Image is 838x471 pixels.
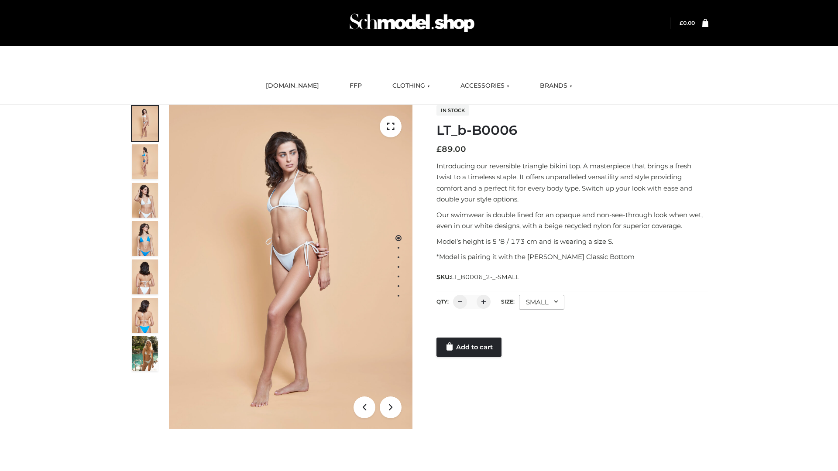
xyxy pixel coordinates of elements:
[501,298,515,305] label: Size:
[436,160,708,205] p: Introducing our reversible triangle bikini top. A masterpiece that brings a fresh twist to a time...
[259,76,326,96] a: [DOMAIN_NAME]
[451,273,519,281] span: LT_B0006_2-_-SMALL
[436,298,449,305] label: QTY:
[519,295,564,310] div: SMALL
[436,209,708,232] p: Our swimwear is double lined for an opaque and non-see-through look when wet, even in our white d...
[132,336,158,371] img: Arieltop_CloudNine_AzureSky2.jpg
[454,76,516,96] a: ACCESSORIES
[436,251,708,263] p: *Model is pairing it with the [PERSON_NAME] Classic Bottom
[533,76,579,96] a: BRANDS
[436,105,469,116] span: In stock
[436,123,708,138] h1: LT_b-B0006
[169,105,412,429] img: ArielClassicBikiniTop_CloudNine_AzureSky_OW114ECO_1
[680,20,683,26] span: £
[436,338,501,357] a: Add to cart
[132,221,158,256] img: ArielClassicBikiniTop_CloudNine_AzureSky_OW114ECO_4-scaled.jpg
[386,76,436,96] a: CLOTHING
[436,272,520,282] span: SKU:
[436,144,466,154] bdi: 89.00
[680,20,695,26] bdi: 0.00
[347,6,477,40] img: Schmodel Admin 964
[132,106,158,141] img: ArielClassicBikiniTop_CloudNine_AzureSky_OW114ECO_1-scaled.jpg
[436,236,708,247] p: Model’s height is 5 ‘8 / 173 cm and is wearing a size S.
[132,298,158,333] img: ArielClassicBikiniTop_CloudNine_AzureSky_OW114ECO_8-scaled.jpg
[436,144,442,154] span: £
[132,144,158,179] img: ArielClassicBikiniTop_CloudNine_AzureSky_OW114ECO_2-scaled.jpg
[132,259,158,294] img: ArielClassicBikiniTop_CloudNine_AzureSky_OW114ECO_7-scaled.jpg
[680,20,695,26] a: £0.00
[343,76,368,96] a: FFP
[132,183,158,218] img: ArielClassicBikiniTop_CloudNine_AzureSky_OW114ECO_3-scaled.jpg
